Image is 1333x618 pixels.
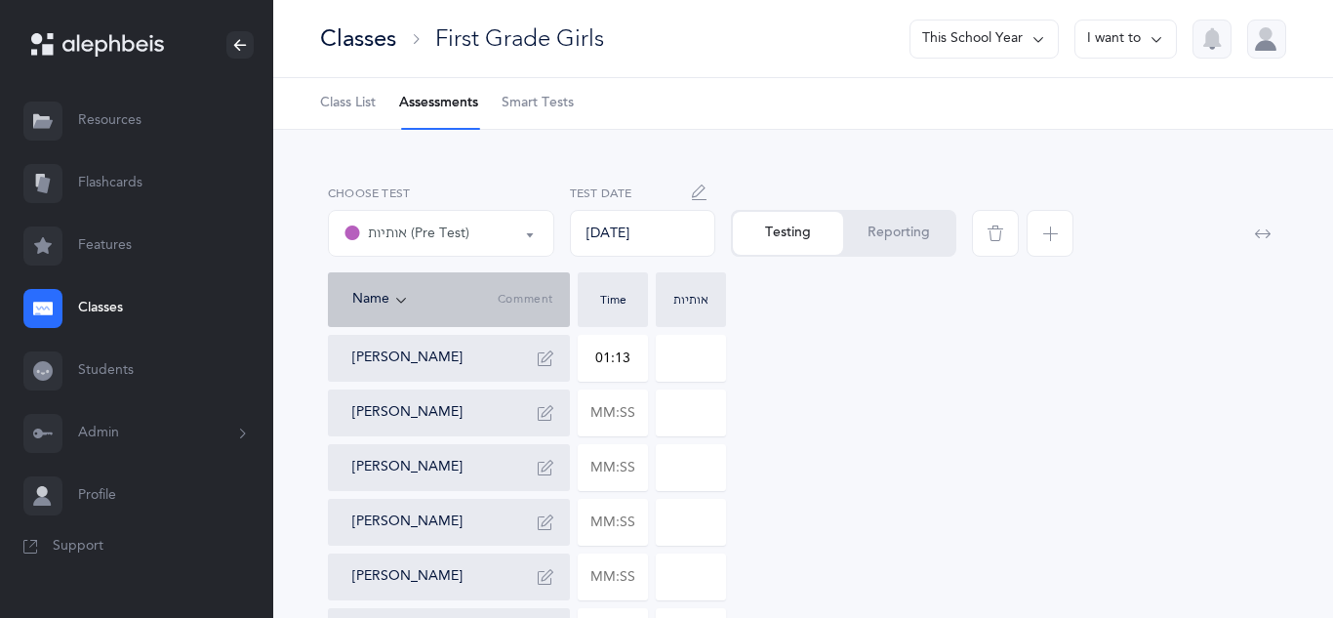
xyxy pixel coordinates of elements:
button: [PERSON_NAME] [352,403,463,423]
button: This School Year [909,20,1059,59]
span: Support [53,537,103,556]
div: Time [583,294,643,306]
label: Choose test [328,185,554,202]
div: אותיות [661,294,721,306]
div: Classes [320,22,396,55]
button: [PERSON_NAME] [352,349,463,368]
div: אותיות (Pre Test) [344,222,469,245]
button: [PERSON_NAME] [352,458,463,477]
input: MM:SS [579,445,647,490]
label: Test Date [570,185,715,202]
button: I want to [1074,20,1177,59]
input: MM:SS [579,391,647,435]
input: 00:00 [579,336,647,381]
div: Name [352,289,498,310]
input: MM:SS [579,500,647,545]
button: אותיות (Pre Test) [328,210,554,257]
button: Reporting [843,212,954,255]
button: [PERSON_NAME] [352,567,463,587]
input: MM:SS [579,555,647,599]
span: Class List [320,94,376,113]
span: Comment [498,292,553,308]
span: Smart Tests [502,94,574,113]
button: [PERSON_NAME] [352,513,463,532]
div: [DATE] [570,210,715,257]
div: First Grade Girls [435,22,604,55]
